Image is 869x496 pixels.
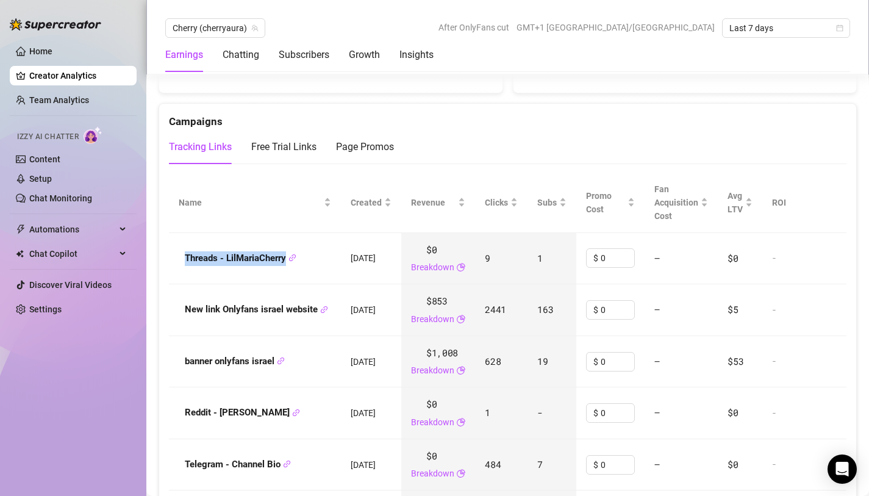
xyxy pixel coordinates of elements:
[426,397,437,412] span: $0
[351,253,376,263] span: [DATE]
[349,48,380,62] div: Growth
[457,261,465,274] span: pie-chart
[165,48,203,62] div: Earnings
[485,252,490,264] span: 9
[283,460,291,468] span: link
[251,140,316,154] div: Free Trial Links
[411,261,454,274] a: Breakdown
[29,220,116,239] span: Automations
[411,196,456,209] span: Revenue
[729,19,843,37] span: Last 7 days
[654,355,660,367] span: —
[399,48,434,62] div: Insights
[351,460,376,470] span: [DATE]
[438,18,509,37] span: After OnlyFans cut
[29,154,60,164] a: Content
[517,18,715,37] span: GMT+1 [GEOGRAPHIC_DATA]/[GEOGRAPHIC_DATA]
[601,249,634,267] input: Enter cost
[185,304,328,315] strong: New link Onlyfans israel website
[277,357,285,365] span: link
[457,415,465,429] span: pie-chart
[728,252,738,264] span: $0
[320,305,328,314] button: Copy Link
[772,356,827,367] div: -
[601,301,634,319] input: Enter cost
[288,254,296,262] span: link
[351,408,376,418] span: [DATE]
[29,280,112,290] a: Discover Viral Videos
[320,306,328,314] span: link
[772,198,786,207] span: ROI
[537,196,557,209] span: Subs
[457,467,465,480] span: pie-chart
[654,458,660,470] span: —
[351,357,376,367] span: [DATE]
[173,19,258,37] span: Cherry (cherryaura)
[728,191,743,214] span: Avg LTV
[16,225,26,234] span: thunderbolt
[426,243,437,257] span: $0
[772,304,827,315] div: -
[537,303,553,315] span: 163
[537,458,543,470] span: 7
[185,356,285,367] strong: banner onlyfans israel
[426,346,458,361] span: $1,008
[16,250,24,258] img: Chat Copilot
[654,406,660,419] span: —
[654,303,660,315] span: —
[185,253,296,264] strong: Threads - LilMariaCherry
[426,294,448,309] span: $853
[828,455,857,484] div: Open Intercom Messenger
[29,95,89,105] a: Team Analytics
[485,196,508,209] span: Clicks
[654,252,660,264] span: —
[457,364,465,377] span: pie-chart
[772,459,827,470] div: -
[29,244,116,264] span: Chat Copilot
[537,252,543,264] span: 1
[169,104,846,130] div: Campaigns
[728,303,738,315] span: $5
[351,305,376,315] span: [DATE]
[485,303,506,315] span: 2441
[485,355,501,367] span: 628
[29,46,52,56] a: Home
[223,48,259,62] div: Chatting
[836,24,843,32] span: calendar
[601,456,634,474] input: Enter cost
[288,254,296,263] button: Copy Link
[185,459,291,470] strong: Telegram - Channel Bio
[411,467,454,480] a: Breakdown
[277,357,285,366] button: Copy Link
[537,355,548,367] span: 19
[10,18,101,31] img: logo-BBDzfeDw.svg
[179,196,321,209] span: Name
[654,184,698,221] span: Fan Acquisition Cost
[336,140,394,154] div: Page Promos
[17,131,79,143] span: Izzy AI Chatter
[411,364,454,377] a: Breakdown
[426,449,437,464] span: $0
[292,408,300,417] button: Copy Link
[537,406,543,419] span: -
[728,355,743,367] span: $53
[411,312,454,326] a: Breakdown
[728,406,738,419] span: $0
[601,404,634,422] input: Enter cost
[169,140,232,154] div: Tracking Links
[351,196,382,209] span: Created
[84,126,102,144] img: AI Chatter
[279,48,329,62] div: Subscribers
[292,409,300,417] span: link
[485,458,501,470] span: 484
[457,312,465,326] span: pie-chart
[601,353,634,371] input: Enter cost
[411,415,454,429] a: Breakdown
[29,193,92,203] a: Chat Monitoring
[29,304,62,314] a: Settings
[251,24,259,32] span: team
[29,66,127,85] a: Creator Analytics
[29,174,52,184] a: Setup
[485,406,490,419] span: 1
[728,458,738,470] span: $0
